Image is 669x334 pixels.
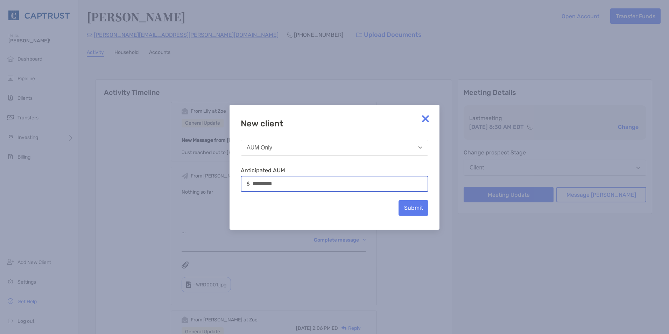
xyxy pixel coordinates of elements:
img: input icon [247,181,250,186]
button: Submit [399,200,428,216]
label: Anticipated AUM [241,167,428,174]
button: AUM Only [241,140,428,156]
img: Open dropdown arrow [418,146,422,149]
img: close modal icon [418,112,432,126]
div: AUM Only [247,145,272,151]
h6: New client [241,119,283,128]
